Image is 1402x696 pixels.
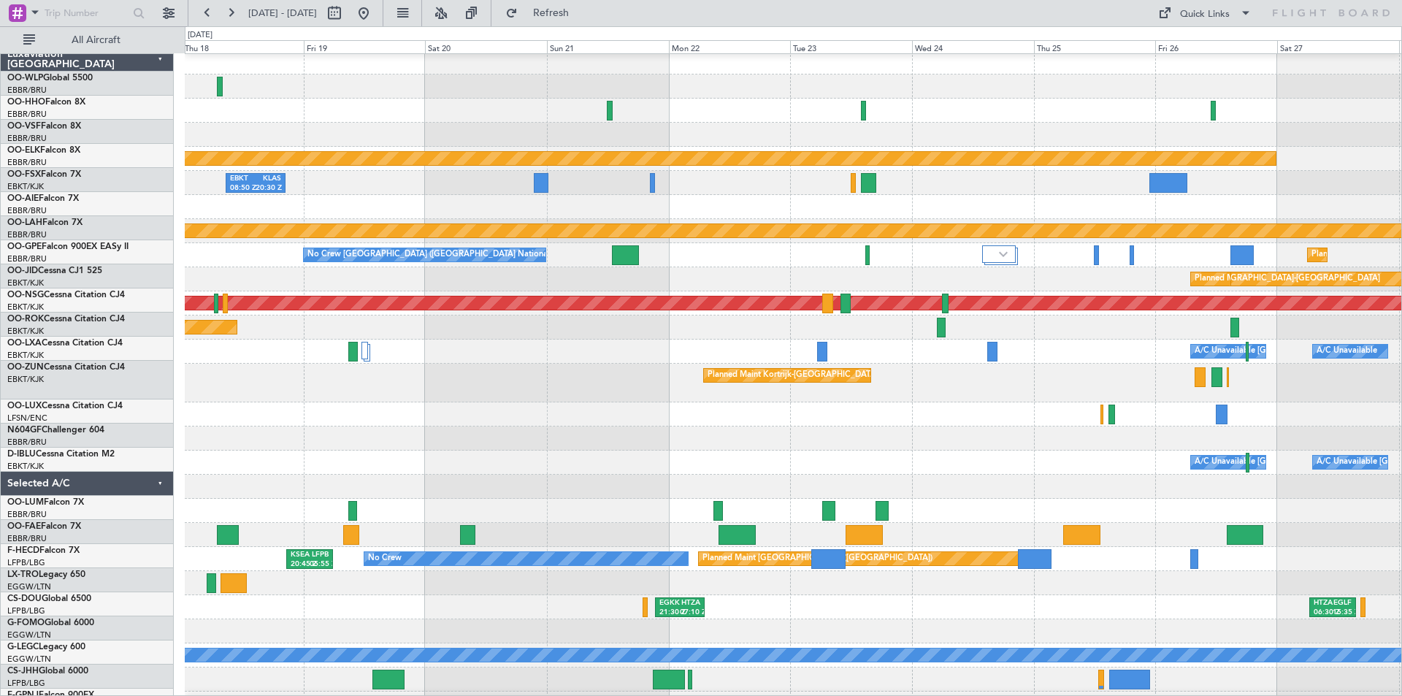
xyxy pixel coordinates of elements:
span: [DATE] - [DATE] [248,7,317,20]
span: Refresh [521,8,582,18]
div: No Crew [368,548,402,570]
a: EBKT/KJK [7,374,44,385]
span: OO-FSX [7,170,41,179]
a: OO-LXACessna Citation CJ4 [7,339,123,348]
span: F-HECD [7,546,39,555]
div: Sat 27 [1277,40,1399,53]
div: EGLF [1333,598,1352,608]
a: OO-LUXCessna Citation CJ4 [7,402,123,410]
span: All Aircraft [38,35,154,45]
div: EGKK [659,598,680,608]
div: Thu 18 [182,40,304,53]
span: OO-LAH [7,218,42,227]
span: OO-ZUN [7,363,44,372]
a: LX-TROLegacy 650 [7,570,85,579]
div: KSEA [291,550,310,560]
a: OO-ZUNCessna Citation CJ4 [7,363,125,372]
a: G-LEGCLegacy 600 [7,643,85,651]
a: EGGW/LTN [7,630,51,640]
span: OO-ROK [7,315,44,324]
a: EBBR/BRU [7,253,47,264]
input: Trip Number [45,2,129,24]
a: LFPB/LBG [7,678,45,689]
div: Thu 25 [1034,40,1156,53]
a: EBBR/BRU [7,205,47,216]
span: CS-JHH [7,667,39,676]
a: OO-JIDCessna CJ1 525 [7,267,102,275]
img: arrow-gray.svg [999,251,1008,257]
div: 07:10 Z [680,608,700,618]
span: OO-GPE [7,242,42,251]
span: D-IBLU [7,450,36,459]
a: LFPB/LBG [7,557,45,568]
span: OO-FAE [7,522,41,531]
div: Fri 19 [304,40,426,53]
a: EBBR/BRU [7,229,47,240]
div: 21:30 Z [659,608,680,618]
span: OO-ELK [7,146,40,155]
a: EBBR/BRU [7,109,47,120]
a: EBBR/BRU [7,133,47,144]
div: 08:50 Z [230,183,256,194]
a: EBBR/BRU [7,437,47,448]
a: EBKT/KJK [7,302,44,313]
a: G-FOMOGlobal 6000 [7,619,94,627]
a: OO-HHOFalcon 8X [7,98,85,107]
div: 06:30 Z [1314,608,1333,618]
a: EBKT/KJK [7,461,44,472]
span: OO-VSF [7,122,41,131]
div: [DATE] [188,29,212,42]
a: EBKT/KJK [7,181,44,192]
a: OO-LAHFalcon 7X [7,218,83,227]
div: Quick Links [1180,7,1230,22]
div: 15:35 Z [1333,608,1352,618]
div: 20:45 Z [291,559,310,570]
span: OO-LXA [7,339,42,348]
span: OO-JID [7,267,38,275]
a: EBBR/BRU [7,157,47,168]
a: EBKT/KJK [7,326,44,337]
a: OO-ELKFalcon 8X [7,146,80,155]
a: N604GFChallenger 604 [7,426,104,435]
span: OO-WLP [7,74,43,83]
div: Planned Maint Kortrijk-[GEOGRAPHIC_DATA] [1195,268,1365,290]
div: KLAS [256,174,281,184]
a: EBBR/BRU [7,533,47,544]
a: OO-GPEFalcon 900EX EASy II [7,242,129,251]
div: null [GEOGRAPHIC_DATA]-[GEOGRAPHIC_DATA] [1195,268,1380,290]
a: OO-VSFFalcon 8X [7,122,81,131]
div: HTZA [1314,598,1333,608]
div: Mon 22 [669,40,791,53]
a: EBBR/BRU [7,85,47,96]
a: F-HECDFalcon 7X [7,546,80,555]
div: A/C Unavailable [1317,340,1377,362]
span: OO-NSG [7,291,44,299]
span: OO-HHO [7,98,45,107]
a: OO-WLPGlobal 5500 [7,74,93,83]
span: G-FOMO [7,619,45,627]
div: Wed 24 [912,40,1034,53]
a: EGGW/LTN [7,581,51,592]
div: Sun 21 [547,40,669,53]
div: Sat 20 [425,40,547,53]
span: G-LEGC [7,643,39,651]
a: EBKT/KJK [7,278,44,288]
span: LX-TRO [7,570,39,579]
button: Quick Links [1151,1,1259,25]
a: LFSN/ENC [7,413,47,424]
a: D-IBLUCessna Citation M2 [7,450,115,459]
span: CS-DOU [7,594,42,603]
div: LFPB [310,550,329,560]
button: Refresh [499,1,586,25]
a: EGGW/LTN [7,654,51,665]
a: EBBR/BRU [7,509,47,520]
a: OO-FSXFalcon 7X [7,170,81,179]
span: OO-LUM [7,498,44,507]
a: OO-FAEFalcon 7X [7,522,81,531]
button: All Aircraft [16,28,158,52]
a: LFPB/LBG [7,605,45,616]
div: Planned Maint Kortrijk-[GEOGRAPHIC_DATA] [708,364,878,386]
span: OO-LUX [7,402,42,410]
div: EBKT [230,174,256,184]
span: OO-AIE [7,194,39,203]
